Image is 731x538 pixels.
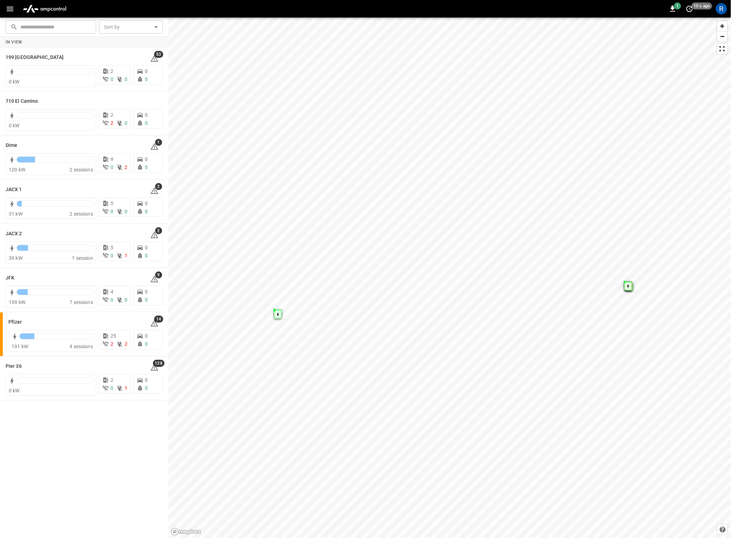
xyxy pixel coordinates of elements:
[6,230,22,238] h6: JACX 2
[145,297,148,303] span: 0
[125,341,127,347] span: 2
[111,289,113,295] span: 4
[145,209,148,214] span: 0
[69,167,93,173] span: 2 sessions
[145,76,148,82] span: 0
[111,341,113,347] span: 2
[155,139,162,146] span: 1
[624,282,632,290] div: Map marker
[69,211,93,217] span: 2 sessions
[125,385,127,391] span: 1
[125,120,127,126] span: 0
[145,164,148,170] span: 0
[9,79,20,85] span: 0 kW
[111,112,113,118] span: 2
[111,333,116,339] span: 25
[145,156,148,162] span: 0
[145,341,148,347] span: 0
[20,2,69,15] img: ampcontrol.io logo
[9,255,22,261] span: 39 kW
[111,120,113,126] span: 2
[171,528,201,536] a: Mapbox homepage
[125,209,127,214] span: 0
[717,32,727,41] span: Zoom out
[717,31,727,41] button: Zoom out
[153,360,164,367] span: 128
[111,201,113,206] span: 5
[716,3,727,14] div: profile-icon
[145,120,148,126] span: 0
[111,76,113,82] span: 0
[145,385,148,391] span: 0
[155,227,162,234] span: 2
[111,297,113,303] span: 0
[145,377,148,383] span: 0
[9,388,20,394] span: 0 kW
[72,255,93,261] span: 1 session
[154,51,163,58] span: 53
[111,164,113,170] span: 0
[684,3,695,14] button: set refresh interval
[145,68,148,74] span: 0
[145,289,148,295] span: 0
[125,76,127,82] span: 0
[9,300,25,305] span: 159 kW
[145,253,148,258] span: 0
[111,245,113,250] span: 5
[6,142,17,149] h6: Dime
[6,186,22,194] h6: JACX 1
[69,344,93,349] span: 4 sessions
[111,385,113,391] span: 0
[125,253,127,258] span: 1
[274,309,282,318] div: Map marker
[125,164,127,170] span: 2
[145,245,148,250] span: 0
[155,183,162,190] span: 2
[111,253,113,258] span: 0
[125,297,127,303] span: 0
[6,97,38,105] h6: 710 El Camino
[111,68,113,74] span: 2
[69,300,93,305] span: 7 sessions
[145,333,148,339] span: 0
[692,2,712,9] span: 10 s ago
[9,123,20,128] span: 0 kW
[111,209,113,214] span: 0
[6,40,22,45] strong: In View
[9,167,25,173] span: 120 kW
[12,344,28,349] span: 191 kW
[717,21,727,31] button: Zoom in
[154,316,163,323] span: 14
[6,363,22,370] h6: Pier 36
[6,274,14,282] h6: JFK
[145,112,148,118] span: 0
[111,377,113,383] span: 2
[111,156,113,162] span: 9
[145,201,148,206] span: 0
[8,318,22,326] h6: Pfizer
[6,54,64,61] h6: 199 Erie
[155,271,162,278] span: 9
[274,310,282,319] div: Map marker
[674,2,681,9] span: 1
[9,211,22,217] span: 31 kW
